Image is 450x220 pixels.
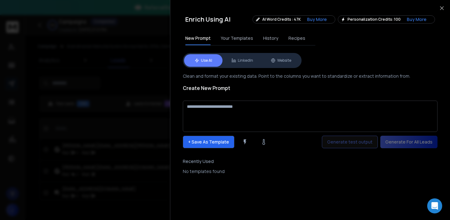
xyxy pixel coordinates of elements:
span: Recipes [288,35,305,41]
button: New Prompt [185,31,211,45]
button: Buy More [302,16,332,23]
button: History [263,31,278,45]
div: Personalization Credits: 100 [338,15,435,24]
div: Open Intercom Messenger [427,198,442,213]
div: No templates found [183,168,437,175]
button: Use AI [184,54,223,67]
div: AI Word Credits : 47K [252,15,335,24]
button: Your Templates [221,31,253,45]
h2: Enrich Using AI [185,15,231,24]
button: Website [262,54,300,67]
p: Clean and format your existing data. Point to the columns you want to standardize or extract info... [183,73,437,79]
h3: Recently Used [183,158,437,165]
p: + Save As Template [183,136,234,148]
button: LinkedIn [223,54,262,67]
h1: Create New Prompt [183,84,230,92]
button: Buy More [402,16,432,23]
